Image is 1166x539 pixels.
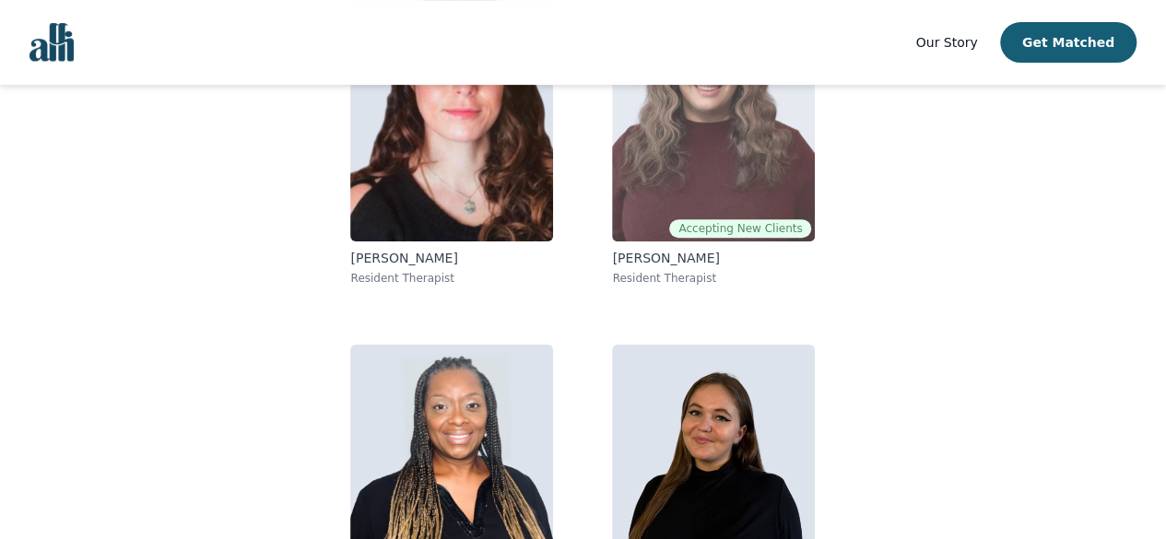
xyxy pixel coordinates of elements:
[612,271,815,286] p: Resident Therapist
[29,23,74,62] img: alli logo
[669,219,811,238] span: Accepting New Clients
[1000,22,1137,63] button: Get Matched
[916,35,978,50] span: Our Story
[350,249,553,267] p: [PERSON_NAME]
[350,271,553,286] p: Resident Therapist
[916,31,978,53] a: Our Story
[612,249,815,267] p: [PERSON_NAME]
